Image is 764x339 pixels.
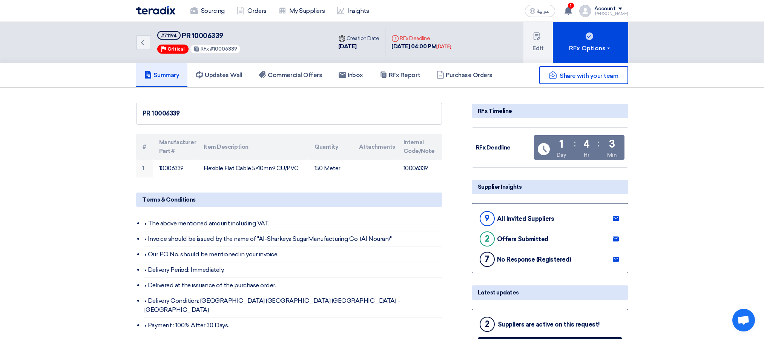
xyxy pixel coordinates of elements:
div: RFx Deadline [476,143,532,152]
li: • The above mentioned amount including VAT. [144,216,442,231]
div: Latest updates [472,285,628,300]
a: Updates Wall [187,63,250,87]
h5: PR 10006339 [157,31,241,40]
img: profile_test.png [579,5,591,17]
span: #10006339 [210,46,237,52]
h5: Commercial Offers [259,71,322,79]
li: • Delivery Period: Immediately. [144,262,442,278]
div: No Response (Registered) [497,256,571,263]
h5: Purchase Orders [437,71,492,79]
td: 150 Meter [308,160,353,177]
div: Account [594,6,616,12]
a: Insights [331,3,375,19]
div: [DATE] [338,42,379,51]
span: RFx [201,46,209,52]
div: : [597,137,599,150]
a: My Suppliers [273,3,331,19]
a: Sourcing [184,3,231,19]
div: 3 [609,139,615,149]
img: Teradix logo [136,6,175,15]
td: Flexible Flat Cable 5×10mm² CU/PVC [198,160,308,177]
span: PR 10006339 [182,32,223,40]
div: : [574,137,576,150]
div: [PERSON_NAME] [594,12,628,16]
div: 4 [583,139,590,149]
td: 10006339 [397,160,442,177]
a: Orders [231,3,273,19]
button: Edit [523,22,553,63]
div: Suppliers are active on this request! [498,321,600,328]
span: 1 [568,3,574,9]
div: All Invited Suppliers [497,215,554,222]
div: RFx Options [569,44,612,53]
div: [DATE] [436,43,451,51]
span: Terms & Conditions [142,196,196,204]
div: 9 [480,211,495,226]
h5: Updates Wall [196,71,242,79]
h5: Summary [144,71,179,79]
div: PR 10006339 [143,109,436,118]
div: Creation Date [338,34,379,42]
li: • Payment : 100% After 30 Days. [144,318,442,333]
a: Open chat [732,309,755,331]
button: RFx Options [553,22,628,63]
a: Inbox [330,63,371,87]
div: Day [557,151,566,159]
div: Offers Submitted [497,236,549,243]
div: 7 [480,252,495,267]
div: Hr [584,151,589,159]
a: Commercial Offers [250,63,330,87]
th: # [136,134,153,160]
div: RFx Timeline [472,104,628,118]
div: 1 [559,139,563,149]
th: Internal Code/Note [397,134,442,160]
span: Critical [167,46,185,52]
div: Min [607,151,617,159]
div: 2 [480,317,495,332]
a: Purchase Orders [428,63,501,87]
a: Summary [136,63,188,87]
span: Share with your team [560,72,618,79]
span: العربية [537,9,551,14]
th: Quantity [308,134,353,160]
div: #71194 [161,33,177,38]
td: 10006339 [153,160,198,177]
h5: RFx Report [380,71,420,79]
div: RFx Deadline [391,34,451,42]
h5: Inbox [339,71,363,79]
button: العربية [525,5,555,17]
li: • Delivered at the issuance of the purchase order. [144,278,442,293]
div: [DATE] 04:00 PM [391,42,451,51]
li: • Invoice should be issued by the name of "Al-Sharkeya SugarManufacturing Co. (Al Nouran)" [144,231,442,247]
td: 1 [136,160,153,177]
div: Supplier Insights [472,180,628,194]
li: • Delivery Condition: [GEOGRAPHIC_DATA] [GEOGRAPHIC_DATA] [GEOGRAPHIC_DATA] - [GEOGRAPHIC_DATA]. [144,293,442,318]
div: 2 [480,231,495,247]
li: • Our PO No. should be mentioned in your invoice. [144,247,442,262]
th: Attachments [353,134,397,160]
a: RFx Report [371,63,428,87]
th: Manufacturer Part # [153,134,198,160]
th: Item Description [198,134,308,160]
